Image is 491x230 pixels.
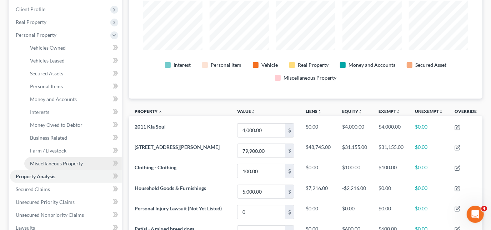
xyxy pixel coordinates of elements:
span: Property Analysis [16,173,55,179]
a: Secured Assets [24,67,122,80]
span: Interests [30,109,49,115]
td: $0.00 [409,181,449,202]
span: Money Owed to Debtor [30,122,82,128]
span: Household Goods & Furnishings [135,185,206,191]
div: Miscellaneous Property [284,74,336,81]
td: $4,000.00 [373,120,409,140]
td: $100.00 [373,161,409,181]
a: Liensunfold_more [306,109,322,114]
input: 0.00 [237,205,285,219]
a: Interests [24,106,122,119]
span: Vehicles Leased [30,57,65,64]
i: unfold_more [358,110,362,114]
a: Vehicles Owned [24,41,122,54]
td: $7,216.00 [300,181,336,202]
span: Personal Property [16,32,56,38]
td: $0.00 [336,202,373,222]
div: Real Property [298,61,329,69]
td: $4,000.00 [336,120,373,140]
a: Property expand_less [135,109,162,114]
a: Exemptunfold_more [379,109,400,114]
a: Money Owed to Debtor [24,119,122,131]
span: 2011 Kia Soul [135,124,166,130]
td: $0.00 [409,161,449,181]
div: Secured Asset [415,61,446,69]
a: Unexemptunfold_more [415,109,443,114]
span: Farm / Livestock [30,147,66,154]
a: Personal Items [24,80,122,93]
i: expand_less [158,110,162,114]
a: Farm / Livestock [24,144,122,157]
input: 0.00 [237,185,285,199]
div: Money and Accounts [349,61,395,69]
td: $31,155.00 [373,141,409,161]
span: Money and Accounts [30,96,77,102]
a: Unsecured Nonpriority Claims [10,209,122,221]
td: $100.00 [336,161,373,181]
div: $ [285,185,294,199]
div: Personal Item [211,61,241,69]
div: $ [285,144,294,157]
span: Personal Injury Lawsuit (Not Yet Listed) [135,205,222,211]
a: Valueunfold_more [237,109,255,114]
span: Client Profile [16,6,45,12]
td: $0.00 [300,161,336,181]
td: $0.00 [409,120,449,140]
td: $0.00 [300,120,336,140]
i: unfold_more [317,110,322,114]
span: Unsecured Priority Claims [16,199,75,205]
div: $ [285,164,294,178]
div: $ [285,205,294,219]
td: $0.00 [373,181,409,202]
a: Property Analysis [10,170,122,183]
span: 4 [481,206,487,211]
a: Money and Accounts [24,93,122,106]
td: $0.00 [409,141,449,161]
span: [STREET_ADDRESS][PERSON_NAME] [135,144,220,150]
input: 0.00 [237,124,285,137]
span: Personal Items [30,83,63,89]
a: Secured Claims [10,183,122,196]
div: $ [285,124,294,137]
input: 0.00 [237,164,285,178]
span: Secured Claims [16,186,50,192]
a: Unsecured Priority Claims [10,196,122,209]
div: Vehicle [261,61,278,69]
span: Secured Assets [30,70,63,76]
td: $0.00 [373,202,409,222]
span: Business Related [30,135,67,141]
span: Real Property [16,19,46,25]
th: Override [449,104,482,120]
a: Equityunfold_more [342,109,362,114]
td: $31,155.00 [336,141,373,161]
i: unfold_more [251,110,255,114]
a: Vehicles Leased [24,54,122,67]
i: unfold_more [396,110,400,114]
td: $0.00 [300,202,336,222]
a: Business Related [24,131,122,144]
span: Unsecured Nonpriority Claims [16,212,84,218]
input: 0.00 [237,144,285,157]
span: Vehicles Owned [30,45,66,51]
span: Miscellaneous Property [30,160,83,166]
div: Interest [174,61,191,69]
span: Clothing - Clothing [135,164,176,170]
td: $48,745.00 [300,141,336,161]
iframe: Intercom live chat [467,206,484,223]
i: unfold_more [439,110,443,114]
a: Miscellaneous Property [24,157,122,170]
td: $0.00 [409,202,449,222]
td: -$2,216.00 [336,181,373,202]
